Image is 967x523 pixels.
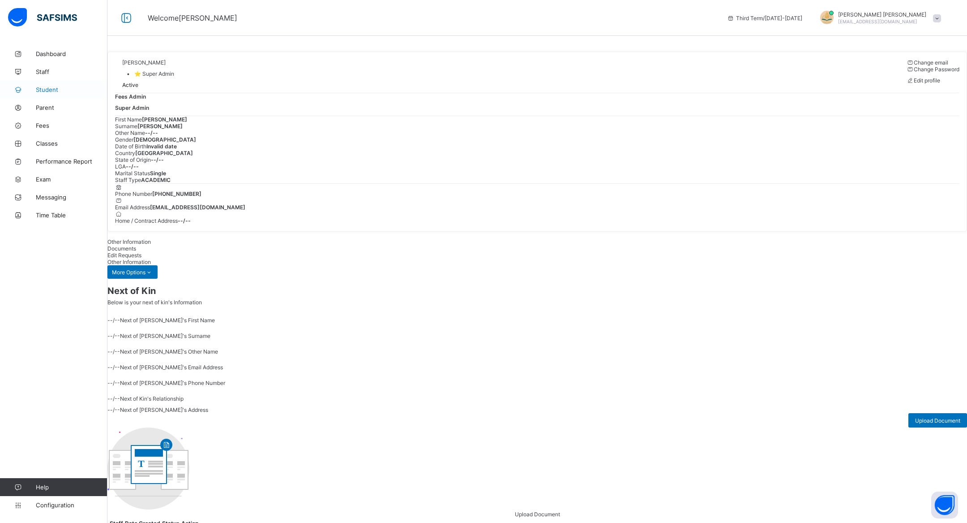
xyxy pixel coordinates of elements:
span: [EMAIL_ADDRESS][DOMAIN_NAME] [150,204,245,211]
span: Surname [115,123,137,130]
span: Next of [PERSON_NAME]'s Phone Number [120,380,225,386]
span: Help [36,484,107,491]
span: Other Information [107,238,151,245]
span: --/-- [107,317,120,324]
span: Date of Birth [115,143,146,150]
span: [PERSON_NAME] [137,123,183,130]
span: Home / Contract Address [115,217,178,224]
span: Active [122,82,138,88]
span: Change email [914,59,948,66]
span: Performance Report [36,158,107,165]
span: Next of [PERSON_NAME]'s Address [120,406,208,413]
span: First Name [115,116,142,123]
span: Change Password [914,66,959,73]
span: [PERSON_NAME] [PERSON_NAME] [838,11,926,18]
span: Next of [PERSON_NAME]'s Email Address [120,364,223,371]
span: Marital Status [115,170,150,177]
span: Edit Requests [107,252,141,259]
span: --/-- [107,395,120,402]
span: Staff Type [115,177,141,183]
span: Configuration [36,501,107,509]
span: Below is your next of kin's Information [107,299,202,306]
span: Email Address [115,204,150,211]
span: --/-- [145,130,158,136]
span: [GEOGRAPHIC_DATA] [135,150,193,156]
span: Time Table [36,212,107,219]
img: safsims [8,8,77,27]
span: --/-- [178,217,191,224]
span: Next of Kin [107,285,967,296]
span: Gender [115,136,133,143]
span: Fees Admin [115,93,146,100]
span: Student [36,86,107,93]
span: Exam [36,176,107,183]
span: Country [115,150,135,156]
div: • [122,70,174,77]
span: --/-- [107,348,120,355]
span: Next of [PERSON_NAME]'s Other Name [120,348,218,355]
span: [PHONE_NUMBER] [152,190,201,197]
span: --/-- [107,364,120,371]
span: More Options [112,269,153,276]
span: Super Admin [115,104,149,111]
span: [EMAIL_ADDRESS][DOMAIN_NAME] [838,19,917,24]
div: MOHAMEDMOHAMED [811,11,946,26]
span: Upload Document [515,511,560,518]
span: Phone Number [115,190,152,197]
span: Invalid date [146,143,177,150]
span: Edit profile [914,77,940,84]
span: Other Name [115,130,145,136]
button: Open asap [931,492,958,519]
span: ⭐ Super Admin [134,70,174,77]
span: [PERSON_NAME] [122,59,166,66]
span: [PERSON_NAME] [142,116,187,123]
tspan: T [138,458,145,469]
span: Staff [36,68,107,75]
span: Classes [36,140,107,147]
span: Messaging [36,194,107,201]
span: Next of [PERSON_NAME]'s First Name [120,317,215,324]
span: ACADEMIC [141,177,171,183]
span: --/-- [126,163,139,170]
span: Next of Kin's Relationship [120,395,184,402]
span: --/-- [107,380,120,386]
span: Upload Document [915,417,960,424]
span: Fees [36,122,107,129]
span: Dashboard [36,50,107,57]
span: --/-- [107,333,120,339]
span: Other Information [107,259,151,265]
span: Next of [PERSON_NAME]'s Surname [120,333,210,339]
span: session/term information [727,15,802,22]
span: State of Origin [115,156,151,163]
span: Single [150,170,166,177]
span: [DEMOGRAPHIC_DATA] [133,136,196,143]
span: Welcome [PERSON_NAME] [148,13,237,22]
span: Documents [107,245,136,252]
span: --/-- [151,156,164,163]
span: LGA [115,163,126,170]
span: --/-- [107,406,120,413]
span: Parent [36,104,107,111]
